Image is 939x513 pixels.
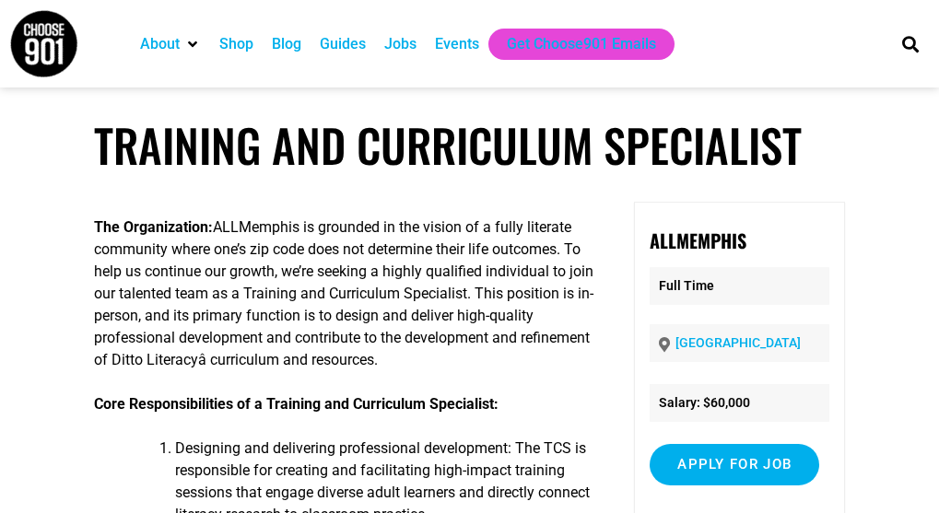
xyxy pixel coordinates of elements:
a: Blog [272,33,301,55]
strong: ALLMemphis [650,227,746,254]
a: Events [435,33,479,55]
strong: The Organization: [94,218,213,236]
div: Search [895,29,925,59]
a: Guides [320,33,366,55]
strong: Core Responsibilities of a Training and Curriculum Specialist: [94,395,499,413]
div: About [131,29,210,60]
p: Full Time [650,267,829,305]
li: Salary: $60,000 [650,384,829,422]
a: Shop [219,33,253,55]
a: Get Choose901 Emails [507,33,656,55]
a: Jobs [384,33,417,55]
p: ALLMemphis is grounded in the vision of a fully literate community where one’s zip code does not ... [94,216,597,371]
a: [GEOGRAPHIC_DATA] [675,335,801,350]
a: About [140,33,180,55]
input: Apply for job [650,444,819,485]
nav: Main nav [131,29,876,60]
h1: Training and Curriculum Specialist [94,118,845,172]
